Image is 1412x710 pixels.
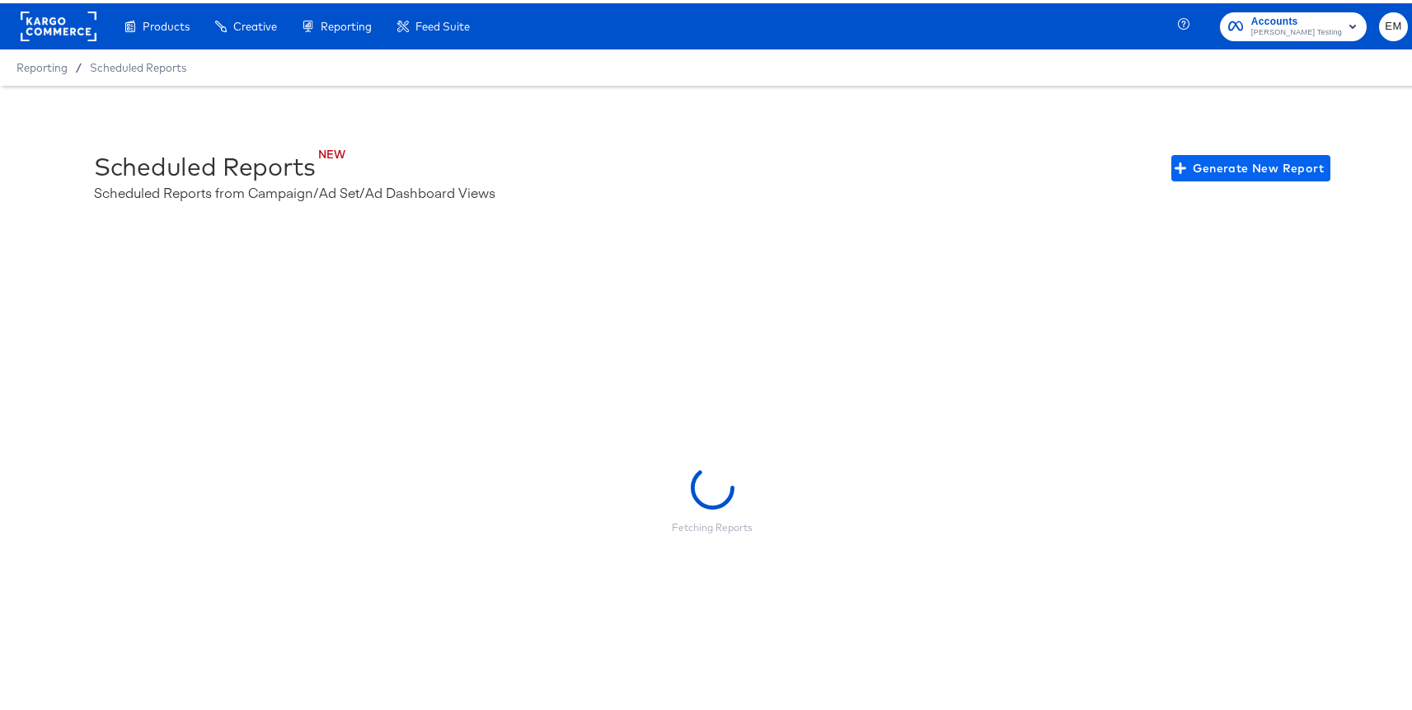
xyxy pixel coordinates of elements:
span: Accounts [1251,10,1342,27]
button: Generate New Report [1171,152,1330,178]
div: Fetching Reports [672,518,753,531]
button: Accounts[PERSON_NAME] Testing [1220,9,1367,38]
div: Scheduled Reports [94,147,316,180]
div: Scheduled Reports from Campaign/Ad Set/Ad Dashboard Views [94,180,495,199]
span: [PERSON_NAME] Testing [1251,23,1342,36]
span: EM [1386,14,1401,33]
div: NEW [124,143,345,159]
button: EM [1379,9,1408,38]
span: Reporting [321,16,372,30]
span: / [68,58,90,71]
span: Products [143,16,190,30]
span: Reporting [16,58,68,71]
span: Generate New Report [1178,155,1324,176]
span: Creative [233,16,277,30]
a: Scheduled Reports [90,58,186,71]
span: Feed Suite [415,16,470,30]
